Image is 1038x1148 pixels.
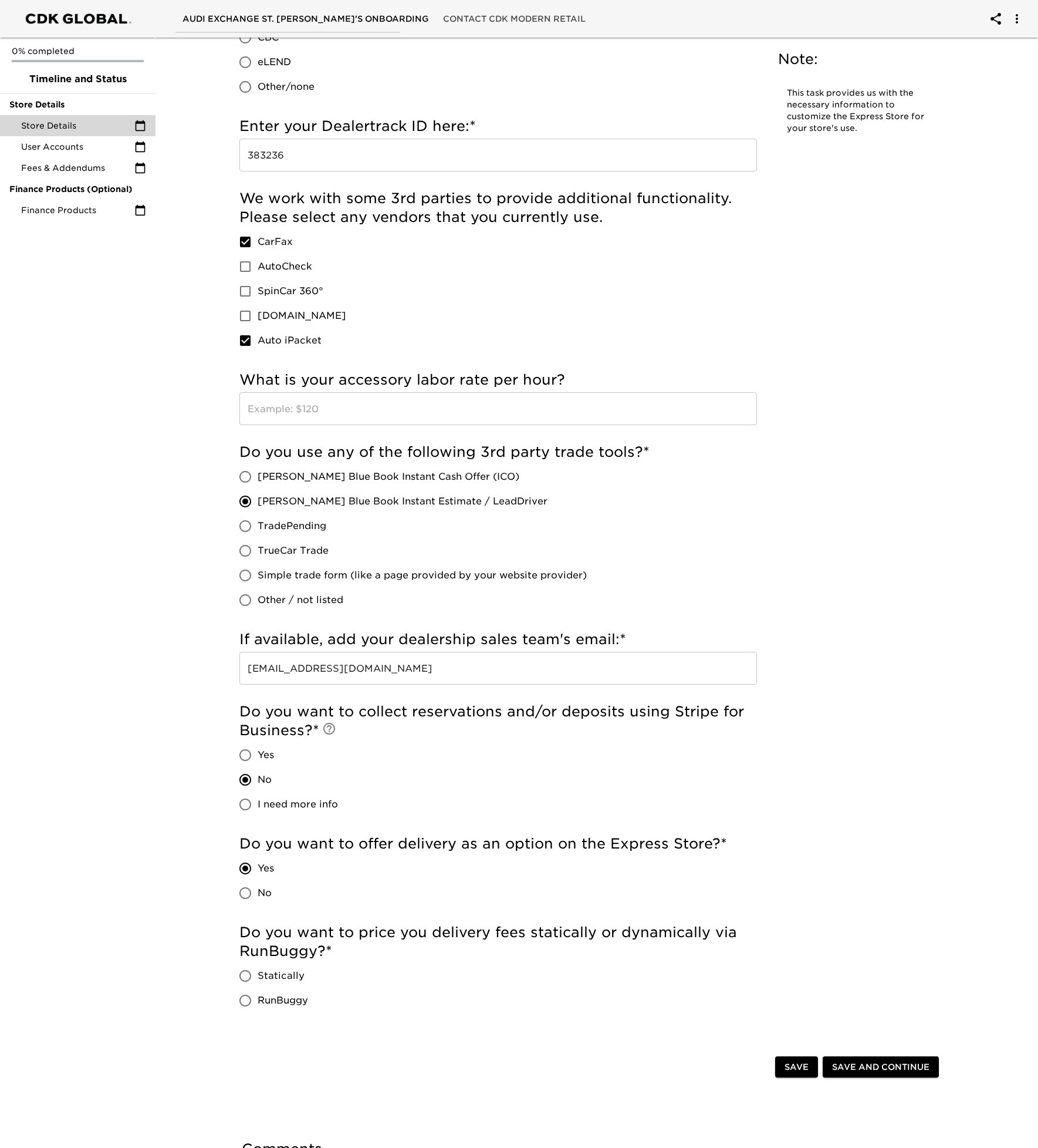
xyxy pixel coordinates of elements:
[258,235,293,249] span: CarFax
[258,494,547,509] span: [PERSON_NAME] Blue Book Instant Estimate / LeadDriver
[258,31,279,45] span: CBC
[9,72,146,86] span: Timeline and Status
[21,141,134,153] span: User Accounts
[239,189,757,227] h5: We work with some 3rd parties to provide additional functionality. Please select any vendors that...
[258,334,322,348] span: Auto iPacket
[258,861,274,876] span: Yes
[258,260,312,274] span: AutoCheck
[9,99,146,110] span: Store Details
[258,886,272,900] span: No
[21,120,134,132] span: Store Details
[258,969,305,983] span: Statically
[258,80,315,94] span: Other/none
[258,748,274,762] span: Yes
[832,1060,929,1075] span: Save and Continue
[443,12,586,26] span: Contact CDK Modern Retail
[823,1056,939,1078] button: Save and Continue
[239,630,757,649] h5: If available, add your dealership sales team's email:
[239,652,757,685] input: Example: salesteam@roadstertoyota.com
[21,162,134,174] span: Fees & Addendums
[258,568,587,583] span: Simple trade form (like a page provided by your website provider)
[982,5,1010,33] button: account of current user
[258,797,338,812] span: I need more info
[239,117,757,136] h5: Enter your Dealertrack ID here:
[787,87,928,134] p: This task provides us with the necessary information to customize the Express Store for your stor...
[258,55,291,69] span: eLEND
[258,994,308,1008] span: RunBuggy
[239,443,757,462] h5: Do you use any of the following 3rd party trade tools?
[239,371,757,389] h5: What is your accessory labor rate per hour?
[258,593,343,607] span: Other / not listed
[258,470,519,484] span: [PERSON_NAME] Blue Book Instant Cash Offer (ICO)
[258,773,272,787] span: No
[258,519,326,533] span: TradePending
[239,923,757,961] h5: Do you want to price you delivery fees statically or dynamically via RunBuggy?
[239,834,757,853] h5: Do you want to offer delivery as an option on the Express Store?
[9,183,146,195] span: Finance Products (Optional)
[785,1060,809,1075] span: Save
[258,309,346,323] span: [DOMAIN_NAME]
[775,1056,818,1078] button: Save
[258,544,329,558] span: TrueCar Trade
[1003,5,1031,33] button: account of current user
[239,702,757,740] h5: Do you want to collect reservations and/or deposits using Stripe for Business?
[778,50,936,69] h5: Note:
[258,284,323,298] span: SpinCar 360°
[21,204,134,216] span: Finance Products
[12,45,144,57] p: 0% completed
[239,392,757,425] input: Example: $120
[182,12,429,26] span: Audi Exchange St. [PERSON_NAME]'s Onboarding
[239,139,757,171] input: Example: 010101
